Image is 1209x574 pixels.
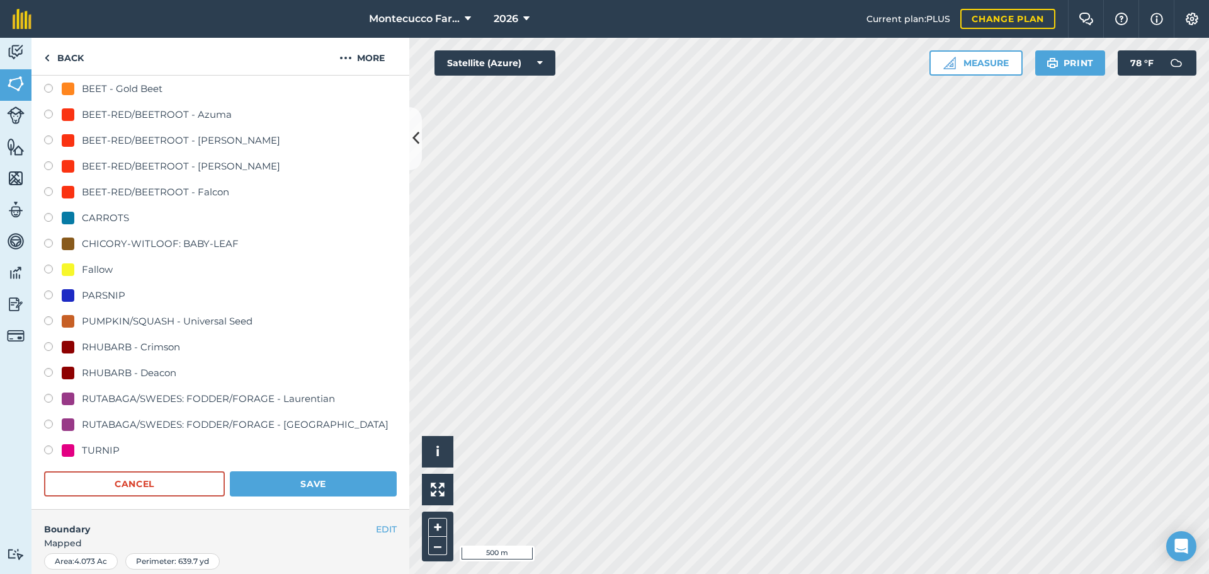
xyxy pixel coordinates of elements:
[7,137,25,156] img: svg+xml;base64,PHN2ZyB4bWxucz0iaHR0cDovL3d3dy53My5vcmcvMjAwMC9zdmciIHdpZHRoPSI1NiIgaGVpZ2h0PSI2MC...
[230,471,397,497] button: Save
[44,471,225,497] button: Cancel
[44,553,118,570] div: Area : 4.073 Ac
[1130,50,1154,76] span: 78 ° F
[428,537,447,555] button: –
[1150,11,1163,26] img: svg+xml;base64,PHN2ZyB4bWxucz0iaHR0cDovL3d3dy53My5vcmcvMjAwMC9zdmciIHdpZHRoPSIxNyIgaGVpZ2h0PSIxNy...
[339,50,352,66] img: svg+xml;base64,PHN2ZyB4bWxucz0iaHR0cDovL3d3dy53My5vcmcvMjAwMC9zdmciIHdpZHRoPSIyMCIgaGVpZ2h0PSIyNC...
[82,443,120,458] div: TURNIP
[125,553,220,570] div: Perimeter : 639.7 yd
[1079,13,1094,25] img: Two speech bubbles overlapping with the left bubble in the forefront
[82,314,253,329] div: PUMPKIN/SQUASH - Universal Seed
[7,263,25,282] img: svg+xml;base64,PD94bWwgdmVyc2lvbj0iMS4wIiBlbmNvZGluZz0idXRmLTgiPz4KPCEtLSBHZW5lcmF0b3I6IEFkb2JlIE...
[82,417,389,432] div: RUTABAGA/SWEDES: FODDER/FORAGE - [GEOGRAPHIC_DATA]
[428,518,447,537] button: +
[82,107,232,122] div: BEET-RED/BEETROOT - Azuma
[82,391,335,406] div: RUTABAGA/SWEDES: FODDER/FORAGE - Laurentian
[431,483,445,497] img: Four arrows, one pointing top left, one top right, one bottom right and the last bottom left
[1047,55,1059,71] img: svg+xml;base64,PHN2ZyB4bWxucz0iaHR0cDovL3d3dy53My5vcmcvMjAwMC9zdmciIHdpZHRoPSIxOSIgaGVpZ2h0PSIyNC...
[929,50,1023,76] button: Measure
[494,11,518,26] span: 2026
[82,365,176,381] div: RHUBARB - Deacon
[7,548,25,560] img: svg+xml;base64,PD94bWwgdmVyc2lvbj0iMS4wIiBlbmNvZGluZz0idXRmLTgiPz4KPCEtLSBHZW5lcmF0b3I6IEFkb2JlIE...
[1114,13,1129,25] img: A question mark icon
[7,327,25,345] img: svg+xml;base64,PD94bWwgdmVyc2lvbj0iMS4wIiBlbmNvZGluZz0idXRmLTgiPz4KPCEtLSBHZW5lcmF0b3I6IEFkb2JlIE...
[376,522,397,536] button: EDIT
[7,200,25,219] img: svg+xml;base64,PD94bWwgdmVyc2lvbj0iMS4wIiBlbmNvZGluZz0idXRmLTgiPz4KPCEtLSBHZW5lcmF0b3I6IEFkb2JlIE...
[31,38,96,75] a: Back
[1118,50,1196,76] button: 78 °F
[7,295,25,314] img: svg+xml;base64,PD94bWwgdmVyc2lvbj0iMS4wIiBlbmNvZGluZz0idXRmLTgiPz4KPCEtLSBHZW5lcmF0b3I6IEFkb2JlIE...
[82,262,113,277] div: Fallow
[82,185,229,200] div: BEET-RED/BEETROOT - Falcon
[31,510,376,536] h4: Boundary
[31,536,409,550] span: Mapped
[7,232,25,251] img: svg+xml;base64,PD94bWwgdmVyc2lvbj0iMS4wIiBlbmNvZGluZz0idXRmLTgiPz4KPCEtLSBHZW5lcmF0b3I6IEFkb2JlIE...
[7,74,25,93] img: svg+xml;base64,PHN2ZyB4bWxucz0iaHR0cDovL3d3dy53My5vcmcvMjAwMC9zdmciIHdpZHRoPSI1NiIgaGVpZ2h0PSI2MC...
[44,50,50,66] img: svg+xml;base64,PHN2ZyB4bWxucz0iaHR0cDovL3d3dy53My5vcmcvMjAwMC9zdmciIHdpZHRoPSI5IiBoZWlnaHQ9IjI0Ii...
[960,9,1055,29] a: Change plan
[82,288,125,303] div: PARSNIP
[82,159,280,174] div: BEET-RED/BEETROOT - [PERSON_NAME]
[82,340,180,355] div: RHUBARB - Crimson
[1035,50,1106,76] button: Print
[82,81,162,96] div: BEET - Gold Beet
[422,436,453,468] button: i
[315,38,409,75] button: More
[434,50,555,76] button: Satellite (Azure)
[7,106,25,124] img: svg+xml;base64,PD94bWwgdmVyc2lvbj0iMS4wIiBlbmNvZGluZz0idXRmLTgiPz4KPCEtLSBHZW5lcmF0b3I6IEFkb2JlIE...
[82,210,129,226] div: CARROTS
[7,169,25,188] img: svg+xml;base64,PHN2ZyB4bWxucz0iaHR0cDovL3d3dy53My5vcmcvMjAwMC9zdmciIHdpZHRoPSI1NiIgaGVpZ2h0PSI2MC...
[369,11,460,26] span: Montecucco Farms ORGANIC
[436,444,440,459] span: i
[82,133,280,148] div: BEET-RED/BEETROOT - [PERSON_NAME]
[7,43,25,62] img: svg+xml;base64,PD94bWwgdmVyc2lvbj0iMS4wIiBlbmNvZGluZz0idXRmLTgiPz4KPCEtLSBHZW5lcmF0b3I6IEFkb2JlIE...
[1166,531,1196,561] div: Open Intercom Messenger
[1164,50,1189,76] img: svg+xml;base64,PD94bWwgdmVyc2lvbj0iMS4wIiBlbmNvZGluZz0idXRmLTgiPz4KPCEtLSBHZW5lcmF0b3I6IEFkb2JlIE...
[1184,13,1200,25] img: A cog icon
[82,236,239,251] div: CHICORY-WITLOOF: BABY-LEAF
[13,9,31,29] img: fieldmargin Logo
[943,57,956,69] img: Ruler icon
[866,12,950,26] span: Current plan : PLUS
